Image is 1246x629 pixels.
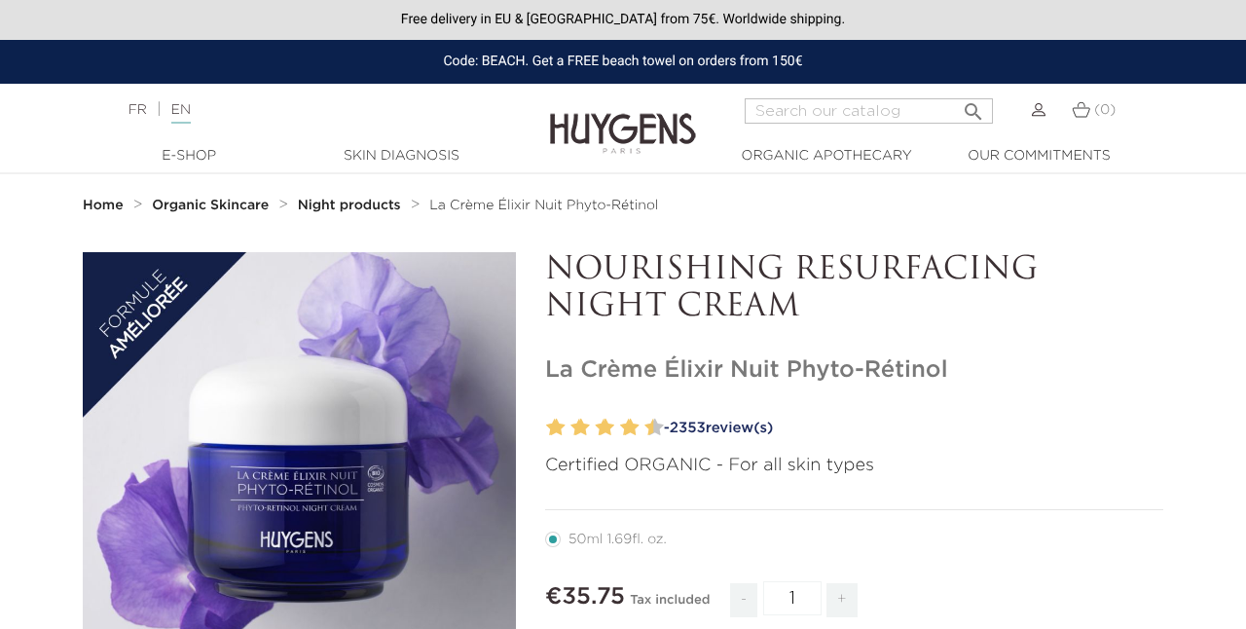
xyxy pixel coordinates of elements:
label: 10 [649,414,664,442]
button:  [956,92,991,119]
span: + [826,583,858,617]
p: Certified ORGANIC - For all skin types [545,453,1163,479]
i:  [962,94,985,118]
span: 2353 [670,421,706,435]
strong: Home [83,199,124,212]
img: Huygens [550,82,696,157]
span: €35.75 [545,585,625,609]
label: 9 [641,414,647,442]
a: Our commitments [941,146,1136,166]
div: | [119,98,505,122]
label: 4 [575,414,590,442]
h1: La Crème Élixir Nuit Phyto-Rétinol [545,356,1163,385]
a: Skin Diagnosis [304,146,498,166]
strong: Night products [298,199,401,212]
span: (0) [1094,103,1116,117]
a: Organic Apothecary [729,146,924,166]
span: - [730,583,757,617]
label: 3 [567,414,573,442]
label: 7 [616,414,623,442]
a: La Crème Élixir Nuit Phyto-Rétinol [429,198,658,213]
label: 5 [592,414,599,442]
a: Organic Skincare [152,198,274,213]
label: 1 [542,414,549,442]
strong: Organic Skincare [152,199,269,212]
a: -2353review(s) [657,414,1163,443]
a: EN [171,103,191,124]
a: Home [83,198,128,213]
a: E-Shop [92,146,286,166]
label: 2 [551,414,566,442]
label: 8 [624,414,639,442]
label: 6 [600,414,614,442]
input: Search [745,98,993,124]
input: Quantity [763,581,822,615]
a: FR [128,103,147,117]
span: La Crème Élixir Nuit Phyto-Rétinol [429,199,658,212]
a: Night products [298,198,406,213]
p: NOURISHING RESURFACING NIGHT CREAM [545,252,1163,327]
label: 50ml 1.69fl. oz. [545,532,690,547]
